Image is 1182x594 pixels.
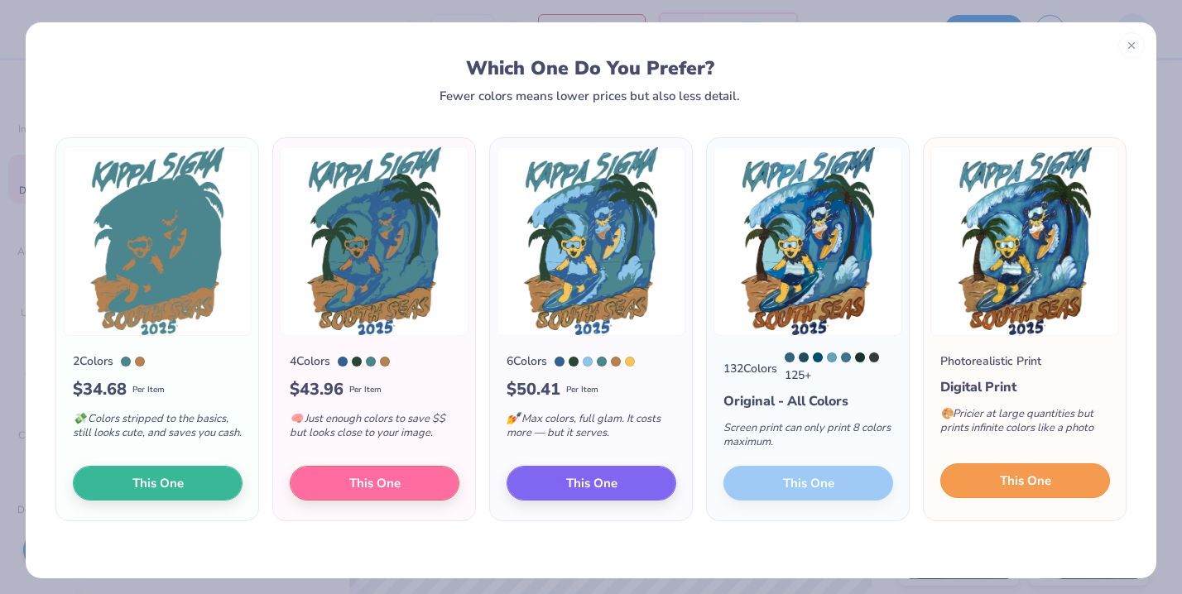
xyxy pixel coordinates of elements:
div: 4 Colors [290,352,330,370]
img: 132 color option [714,146,902,336]
div: 653 C [338,357,348,366]
div: 2905 C [583,357,593,366]
div: 5483 C [121,357,131,366]
div: Fewer colors means lower prices but also less detail. [440,89,740,103]
div: 6 Colors [507,352,547,370]
div: Original - All Colors [723,391,893,411]
span: Per Item [349,384,382,396]
div: 5467 C [855,352,865,362]
div: Screen print can only print 8 colors maximum. [723,411,893,466]
span: Per Item [132,384,165,396]
span: 💅 [507,411,520,426]
div: 5483 C [366,357,376,366]
div: Which One Do You Prefer? [71,57,1110,79]
div: Pricier at large quantities but prints infinite colors like a photo [940,397,1110,452]
img: Photorealistic preview [930,146,1119,336]
div: 553 C [352,357,362,366]
button: This One [507,466,676,501]
button: This One [73,466,243,501]
span: This One [566,474,617,493]
img: 2 color option [63,146,252,336]
div: 125 + [785,352,893,384]
div: 132 Colors [723,360,777,377]
span: This One [1000,472,1051,491]
span: This One [132,474,184,493]
span: Per Item [566,384,598,396]
div: 553 C [569,357,579,366]
div: 729 C [380,357,390,366]
button: This One [290,466,459,501]
div: 141 C [625,357,635,366]
div: 5483 C [597,357,607,366]
span: $ 43.96 [290,377,344,402]
span: $ 34.68 [73,377,127,402]
span: This One [349,474,401,493]
div: 7698 C [841,352,851,362]
div: 729 C [135,357,145,366]
div: Colors stripped to the basics, still looks cute, and saves you cash. [73,402,243,457]
div: 3025 C [813,352,823,362]
div: Photorealistic Print [940,352,1041,370]
span: 🎨 [940,406,954,421]
span: $ 50.41 [507,377,560,402]
div: 2 Colors [73,352,113,370]
div: 7699 C [785,352,795,362]
img: 4 color option [280,146,468,336]
img: 6 color option [497,146,685,336]
div: Digital Print [940,377,1110,397]
div: Just enough colors to save $$ but looks close to your image. [290,402,459,457]
div: 447 C [869,352,879,362]
div: 729 C [611,357,621,366]
div: 653 C [555,357,565,366]
span: 💸 [73,411,86,426]
button: This One [940,463,1110,498]
span: 🧠 [290,411,303,426]
div: 549 C [827,352,837,362]
div: 7477 C [799,352,809,362]
div: Max colors, full glam. It costs more — but it serves. [507,402,676,457]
